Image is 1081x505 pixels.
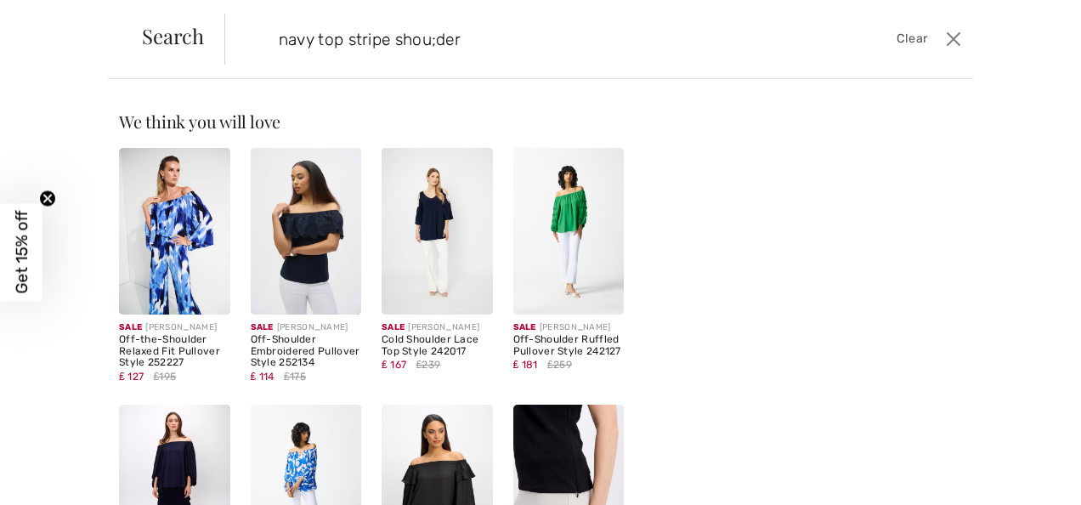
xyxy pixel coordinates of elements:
[251,321,362,334] div: [PERSON_NAME]
[119,148,230,315] img: Off-the-Shoulder Relaxed Fit Pullover Style 252227. Blue/vanilla
[119,110,280,133] span: We think you will love
[251,371,274,383] span: ₤ 114
[119,334,230,369] div: Off-the-Shoulder Relaxed Fit Pullover Style 252227
[284,369,306,384] span: ₤175
[513,322,536,332] span: Sale
[266,14,773,65] input: TYPE TO SEARCH
[941,26,966,53] button: Close
[513,334,625,358] div: Off-Shoulder Ruffled Pullover Style 242127
[547,357,572,372] span: ₤259
[382,148,493,315] img: Cold Shoulder Lace Top Style 242017. Midnight blue/off white
[382,321,493,334] div: [PERSON_NAME]
[382,334,493,358] div: Cold Shoulder Lace Top Style 242017
[37,12,72,27] span: Chat
[382,359,406,371] span: ₤ 167
[119,321,230,334] div: [PERSON_NAME]
[142,26,204,46] span: Search
[39,190,56,207] button: Close teaser
[897,30,928,48] span: Clear
[513,148,625,315] img: Off-Shoulder Ruffled Pullover Style 242127. Seaview
[251,322,274,332] span: Sale
[416,357,441,372] span: ₤239
[251,334,362,369] div: Off-Shoulder Embroidered Pullover Style 252134
[251,148,362,315] img: Off-Shoulder Embroidered Pullover Style 252134. Midnight Blue 40
[119,371,144,383] span: ₤ 127
[119,322,142,332] span: Sale
[513,359,538,371] span: ₤ 181
[513,321,625,334] div: [PERSON_NAME]
[382,322,405,332] span: Sale
[154,369,177,384] span: ₤195
[12,211,31,294] span: Get 15% off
